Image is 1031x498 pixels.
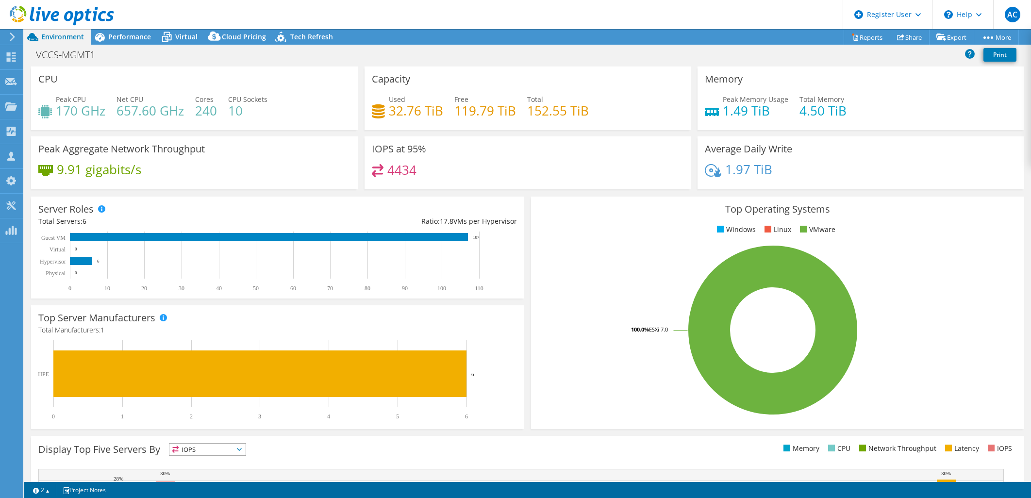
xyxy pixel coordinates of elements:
[844,30,890,45] a: Reports
[97,259,100,264] text: 6
[116,95,143,104] span: Net CPU
[68,285,71,292] text: 0
[38,144,205,154] h3: Peak Aggregate Network Throughput
[321,481,331,487] text: 27%
[290,285,296,292] text: 60
[40,258,66,265] text: Hypervisor
[465,413,468,420] text: 6
[538,204,1017,215] h3: Top Operating Systems
[941,470,951,476] text: 30%
[327,285,333,292] text: 70
[943,443,979,454] li: Latency
[160,470,170,476] text: 30%
[365,285,370,292] text: 80
[799,105,847,116] h4: 4.50 TiB
[216,285,222,292] text: 40
[228,105,267,116] h4: 10
[278,216,517,227] div: Ratio: VMs per Hypervisor
[527,95,543,104] span: Total
[974,30,1019,45] a: More
[100,325,104,334] span: 1
[52,413,55,420] text: 0
[471,371,474,377] text: 6
[327,413,330,420] text: 4
[715,224,756,235] li: Windows
[290,32,333,41] span: Tech Refresh
[195,105,217,116] h4: 240
[41,234,66,241] text: Guest VM
[725,164,772,175] h4: 1.97 TiB
[116,105,184,116] h4: 657.60 GHz
[631,326,649,333] tspan: 100.0%
[38,216,278,227] div: Total Servers:
[372,144,426,154] h3: IOPS at 95%
[104,285,110,292] text: 10
[83,216,86,226] span: 6
[440,216,453,226] span: 17.8
[705,144,792,154] h3: Average Daily Write
[723,105,788,116] h4: 1.49 TiB
[454,95,468,104] span: Free
[253,285,259,292] text: 50
[190,413,193,420] text: 2
[46,270,66,277] text: Physical
[228,95,267,104] span: CPU Sockets
[890,30,930,45] a: Share
[473,235,480,240] text: 107
[179,285,184,292] text: 30
[387,165,416,175] h4: 4434
[826,443,850,454] li: CPU
[175,32,198,41] span: Virtual
[983,48,1016,62] a: Print
[454,105,516,116] h4: 119.79 TiB
[56,95,86,104] span: Peak CPU
[475,285,483,292] text: 110
[26,484,56,496] a: 2
[50,246,66,253] text: Virtual
[396,413,399,420] text: 5
[57,164,141,175] h4: 9.91 gigabits/s
[38,371,49,378] text: HPE
[985,443,1012,454] li: IOPS
[389,105,443,116] h4: 32.76 TiB
[38,325,517,335] h4: Total Manufacturers:
[195,95,214,104] span: Cores
[169,444,246,455] span: IOPS
[56,105,105,116] h4: 170 GHz
[141,285,147,292] text: 20
[41,32,84,41] span: Environment
[222,32,266,41] span: Cloud Pricing
[38,74,58,84] h3: CPU
[38,204,94,215] h3: Server Roles
[372,74,410,84] h3: Capacity
[108,32,151,41] span: Performance
[75,270,77,275] text: 0
[929,30,974,45] a: Export
[75,247,77,251] text: 0
[762,224,791,235] li: Linux
[723,95,788,104] span: Peak Memory Usage
[389,95,405,104] span: Used
[649,326,668,333] tspan: ESXi 7.0
[527,105,589,116] h4: 152.55 TiB
[781,443,819,454] li: Memory
[799,95,844,104] span: Total Memory
[944,10,953,19] svg: \n
[437,285,446,292] text: 100
[1005,7,1020,22] span: AC
[32,50,110,60] h1: VCCS-MGMT1
[402,285,408,292] text: 90
[114,476,123,481] text: 28%
[705,74,743,84] h3: Memory
[38,313,155,323] h3: Top Server Manufacturers
[798,224,835,235] li: VMware
[56,484,113,496] a: Project Notes
[258,413,261,420] text: 3
[857,443,936,454] li: Network Throughput
[121,413,124,420] text: 1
